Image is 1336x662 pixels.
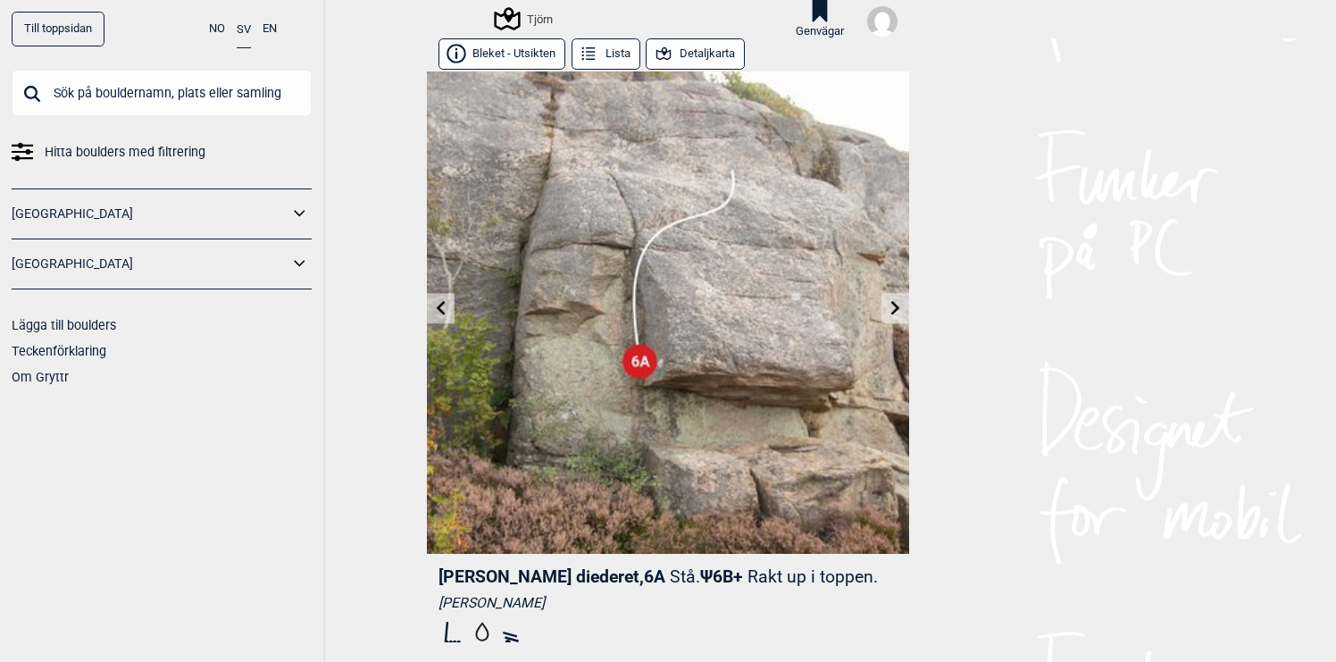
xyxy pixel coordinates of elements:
img: User fallback1 [867,6,898,37]
p: Stå. [670,566,700,587]
button: NO [209,12,225,46]
a: [GEOGRAPHIC_DATA] [12,201,288,227]
a: Hitta boulders med filtrering [12,139,312,165]
img: Hangande diederet 220913 [427,71,909,554]
span: Hitta boulders med filtrering [45,139,205,165]
p: Rakt up i toppen. [747,566,878,587]
span: [PERSON_NAME] diederet , 6A [438,566,665,587]
a: Lägga till boulders [12,318,116,332]
span: Ψ 6B+ [700,566,878,587]
input: Sök på bouldernamn, plats eller samling [12,70,312,116]
button: Lista [572,38,640,70]
button: Bleket - Utsikten [438,38,565,70]
a: Teckenförklaring [12,344,106,358]
div: Tjörn [497,8,553,29]
a: [GEOGRAPHIC_DATA] [12,251,288,277]
a: Om Gryttr [12,370,69,384]
div: [PERSON_NAME] [438,594,898,612]
a: Till toppsidan [12,12,104,46]
button: SV [237,12,251,48]
button: Detaljkarta [646,38,745,70]
button: EN [263,12,277,46]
